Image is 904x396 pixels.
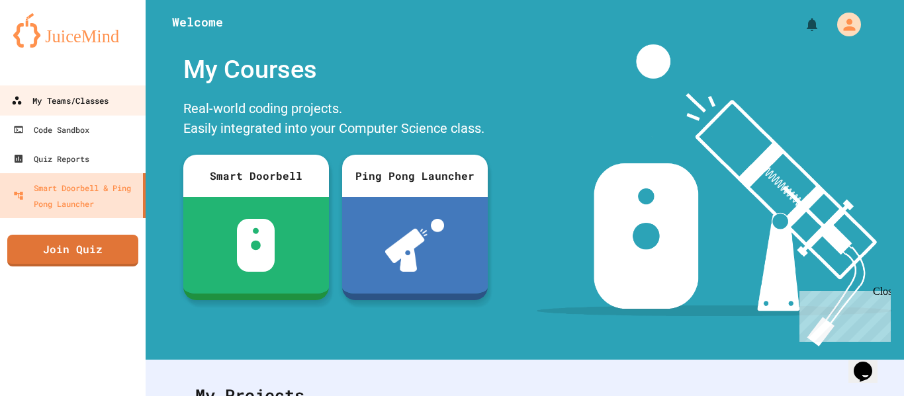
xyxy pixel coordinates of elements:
div: My Notifications [780,13,823,36]
div: My Account [823,9,864,40]
div: My Courses [177,44,494,95]
iframe: chat widget [848,343,891,383]
div: Real-world coding projects. Easily integrated into your Computer Science class. [177,95,494,145]
div: Chat with us now!Close [5,5,91,84]
a: Join Quiz [7,235,138,266]
div: Ping Pong Launcher [342,155,488,197]
img: banner-image-my-projects.png [537,44,891,346]
div: My Teams/Classes [11,93,109,109]
img: ppl-with-ball.png [385,219,444,272]
img: logo-orange.svg [13,13,132,48]
div: Quiz Reports [13,151,89,167]
div: Smart Doorbell & Ping Pong Launcher [13,180,138,212]
div: Code Sandbox [13,122,89,138]
img: sdb-white.svg [237,219,275,272]
iframe: chat widget [794,286,891,342]
div: Smart Doorbell [183,155,329,197]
